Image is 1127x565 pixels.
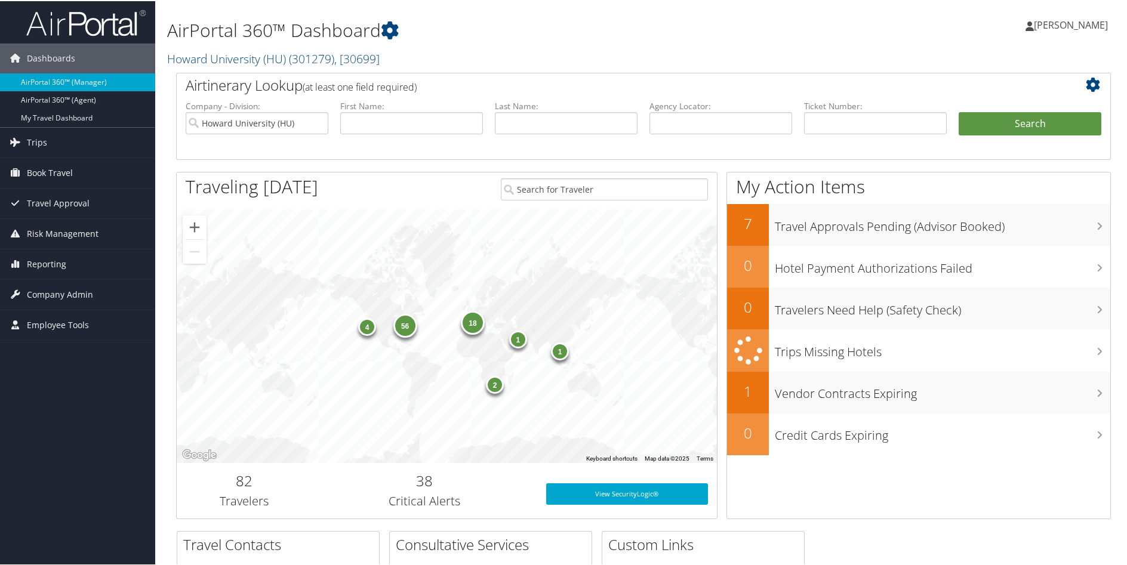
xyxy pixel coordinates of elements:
[289,50,334,66] span: ( 301279 )
[775,336,1110,359] h3: Trips Missing Hotels
[775,378,1110,401] h3: Vendor Contracts Expiring
[727,203,1110,245] a: 7Travel Approvals Pending (Advisor Booked)
[26,8,146,36] img: airportal-logo.png
[775,211,1110,234] h3: Travel Approvals Pending (Advisor Booked)
[775,253,1110,276] h3: Hotel Payment Authorizations Failed
[727,380,769,400] h2: 1
[27,42,75,72] span: Dashboards
[775,420,1110,443] h3: Credit Cards Expiring
[393,313,417,336] div: 56
[183,239,207,263] button: Zoom out
[775,295,1110,317] h3: Travelers Need Help (Safety Check)
[183,214,207,238] button: Zoom in
[546,482,709,504] a: View SecurityLogic®
[340,99,483,111] label: First Name:
[501,177,708,199] input: Search for Traveler
[727,286,1110,328] a: 0Travelers Need Help (Safety Check)
[727,422,769,442] h2: 0
[167,17,802,42] h1: AirPortal 360™ Dashboard
[727,296,769,316] h2: 0
[697,454,713,461] a: Terms (opens in new tab)
[608,533,804,554] h2: Custom Links
[27,309,89,339] span: Employee Tools
[186,99,328,111] label: Company - Division:
[27,248,66,278] span: Reporting
[727,371,1110,412] a: 1Vendor Contracts Expiring
[461,310,485,334] div: 18
[186,492,303,508] h3: Travelers
[180,446,219,462] a: Open this area in Google Maps (opens a new window)
[183,533,379,554] h2: Travel Contacts
[727,412,1110,454] a: 0Credit Cards Expiring
[509,329,526,347] div: 1
[396,533,592,554] h2: Consultative Services
[27,218,98,248] span: Risk Management
[727,212,769,233] h2: 7
[586,453,638,462] button: Keyboard shortcuts
[645,454,689,461] span: Map data ©2025
[727,328,1110,371] a: Trips Missing Hotels
[649,99,792,111] label: Agency Locator:
[551,341,569,359] div: 1
[321,492,528,508] h3: Critical Alerts
[1026,6,1120,42] a: [PERSON_NAME]
[804,99,947,111] label: Ticket Number:
[1034,17,1108,30] span: [PERSON_NAME]
[27,157,73,187] span: Book Travel
[186,470,303,490] h2: 82
[167,50,380,66] a: Howard University (HU)
[186,173,318,198] h1: Traveling [DATE]
[727,254,769,274] h2: 0
[495,99,638,111] label: Last Name:
[486,374,504,392] div: 2
[180,446,219,462] img: Google
[959,111,1101,135] button: Search
[358,317,376,335] div: 4
[27,279,93,308] span: Company Admin
[303,79,417,92] span: (at least one field required)
[727,173,1110,198] h1: My Action Items
[27,126,47,156] span: Trips
[334,50,380,66] span: , [ 30699 ]
[321,470,528,490] h2: 38
[186,74,1024,94] h2: Airtinerary Lookup
[727,245,1110,286] a: 0Hotel Payment Authorizations Failed
[27,187,90,217] span: Travel Approval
